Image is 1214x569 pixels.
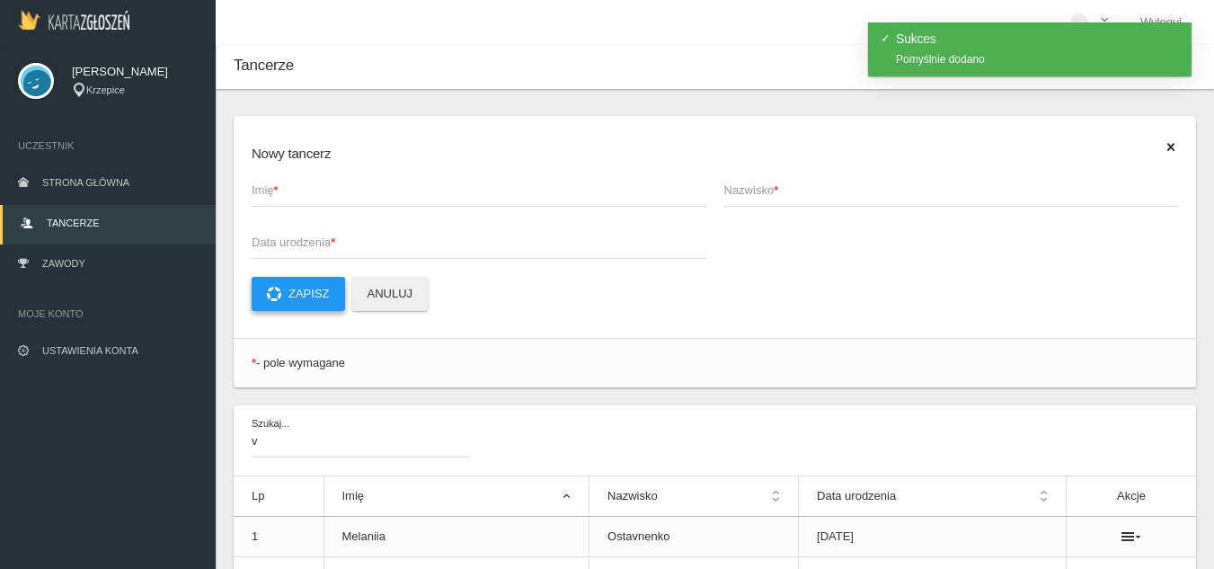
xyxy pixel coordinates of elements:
button: Anuluj [352,277,429,311]
input: Data urodzenia* [252,225,706,259]
span: - pole wymagane [256,356,345,369]
td: 1 [234,517,323,557]
img: Logo [18,10,129,30]
th: Nazwisko [589,476,799,517]
th: Data urodzenia [799,476,1067,517]
span: Zawody [42,258,85,269]
span: Uczestnik [18,137,198,155]
input: Szukaj... [252,423,470,458]
span: Data urodzenia [252,234,688,252]
input: Nazwisko* [724,173,1179,207]
th: Imię [323,476,589,517]
div: Krzepice [72,83,198,98]
span: Szukaj... [252,417,477,432]
th: Lp [234,476,323,517]
div: Pomyślnie dodano [896,54,1180,65]
span: Moje konto [18,305,198,323]
td: Ostavnenko [589,517,799,557]
span: Tancerze [234,57,294,74]
span: Imię [252,182,688,200]
span: Strona główna [42,177,129,188]
button: Zapisz [252,277,345,311]
span: Nazwisko [724,182,1161,200]
span: [PERSON_NAME] [72,63,198,81]
span: Tancerze [47,218,99,228]
span: Ustawienia konta [42,345,138,356]
h6: Nowy tancerz [252,143,1178,164]
td: Melaniia [323,517,589,557]
img: svg [18,63,54,99]
input: Imię* [252,173,706,207]
td: [DATE] [799,517,1067,557]
h4: Sukces [896,32,1180,45]
th: Akcje [1067,476,1196,517]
